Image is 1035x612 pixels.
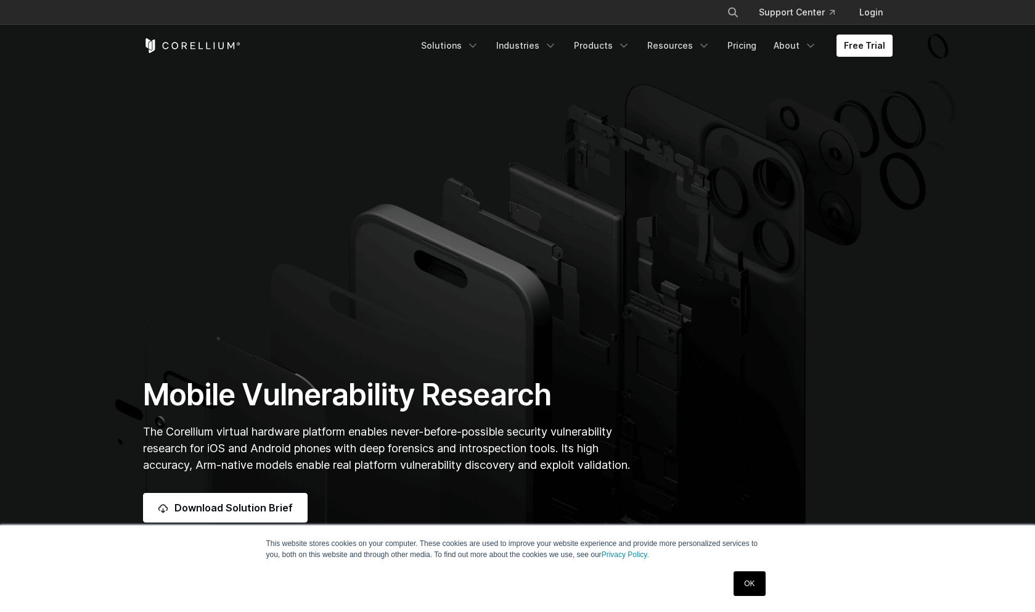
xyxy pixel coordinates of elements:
[837,35,893,57] a: Free Trial
[266,538,769,560] p: This website stores cookies on your computer. These cookies are used to improve your website expe...
[414,35,486,57] a: Solutions
[766,35,824,57] a: About
[749,1,845,23] a: Support Center
[489,35,564,57] a: Industries
[143,376,634,413] h1: Mobile Vulnerability Research
[567,35,637,57] a: Products
[720,35,764,57] a: Pricing
[143,38,241,53] a: Corellium Home
[849,1,893,23] a: Login
[722,1,744,23] button: Search
[734,571,765,596] a: OK
[143,425,630,471] span: The Corellium virtual hardware platform enables never-before-possible security vulnerability rese...
[640,35,718,57] a: Resources
[414,35,893,57] div: Navigation Menu
[602,550,649,559] a: Privacy Policy.
[712,1,893,23] div: Navigation Menu
[174,500,293,515] span: Download Solution Brief
[143,493,308,523] a: Download Solution Brief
